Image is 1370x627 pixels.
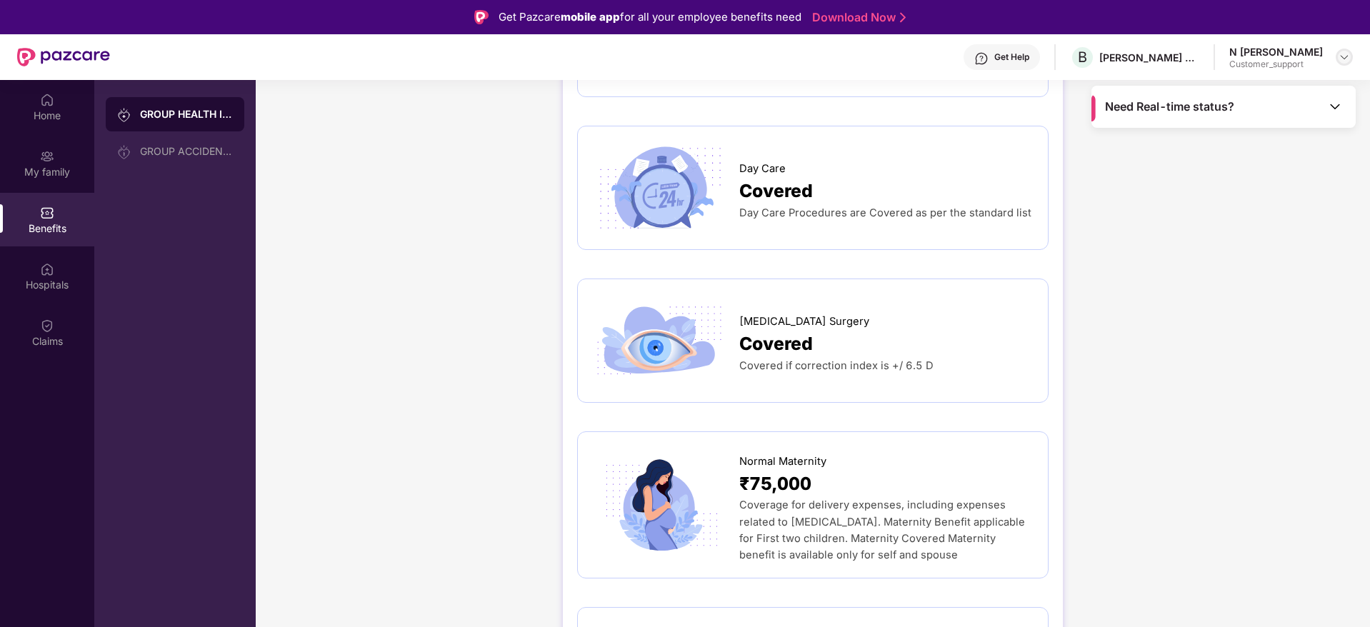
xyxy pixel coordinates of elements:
span: ₹75,000 [739,470,811,498]
img: New Pazcare Logo [17,48,110,66]
img: icon [592,458,727,552]
span: Coverage for delivery expenses, including expenses related to [MEDICAL_DATA]. Maternity Benefit a... [739,498,1025,561]
div: Customer_support [1229,59,1323,70]
div: GROUP ACCIDENTAL INSURANCE [140,146,233,157]
div: GROUP HEALTH INSURANCE [140,107,233,121]
img: svg+xml;base64,PHN2ZyBpZD0iSGVscC0zMngzMiIgeG1sbnM9Imh0dHA6Ly93d3cudzMub3JnLzIwMDAvc3ZnIiB3aWR0aD... [974,51,989,66]
img: svg+xml;base64,PHN2ZyB3aWR0aD0iMjAiIGhlaWdodD0iMjAiIHZpZXdCb3g9IjAgMCAyMCAyMCIgZmlsbD0ibm9uZSIgeG... [117,108,131,122]
img: svg+xml;base64,PHN2ZyBpZD0iQmVuZWZpdHMiIHhtbG5zPSJodHRwOi8vd3d3LnczLm9yZy8yMDAwL3N2ZyIgd2lkdGg9Ij... [40,206,54,220]
span: [MEDICAL_DATA] Surgery [739,313,869,330]
img: svg+xml;base64,PHN2ZyBpZD0iRHJvcGRvd24tMzJ4MzIiIHhtbG5zPSJodHRwOi8vd3d3LnczLm9yZy8yMDAwL3N2ZyIgd2... [1339,51,1350,63]
a: Download Now [812,10,901,25]
span: Covered [739,177,813,205]
strong: mobile app [561,10,620,24]
span: Day Care [739,161,786,177]
img: svg+xml;base64,PHN2ZyBpZD0iQ2xhaW0iIHhtbG5zPSJodHRwOi8vd3d3LnczLm9yZy8yMDAwL3N2ZyIgd2lkdGg9IjIwIi... [40,318,54,333]
span: Covered [739,330,813,358]
div: [PERSON_NAME] Solutions (ESCP) [1099,51,1199,64]
img: svg+xml;base64,PHN2ZyB3aWR0aD0iMjAiIGhlaWdodD0iMjAiIHZpZXdCb3g9IjAgMCAyMCAyMCIgZmlsbD0ibm9uZSIgeG... [117,145,131,159]
span: B [1078,49,1087,66]
img: svg+xml;base64,PHN2ZyB3aWR0aD0iMjAiIGhlaWdodD0iMjAiIHZpZXdCb3g9IjAgMCAyMCAyMCIgZmlsbD0ibm9uZSIgeG... [40,149,54,164]
span: Normal Maternity [739,453,826,470]
img: svg+xml;base64,PHN2ZyBpZD0iSG9zcGl0YWxzIiB4bWxucz0iaHR0cDovL3d3dy53My5vcmcvMjAwMC9zdmciIHdpZHRoPS... [40,262,54,276]
img: Stroke [900,10,906,25]
img: icon [592,141,727,235]
img: Logo [474,10,489,24]
span: Covered if correction index is +/ 6.5 D [739,359,934,372]
div: Get Help [994,51,1029,63]
div: Get Pazcare for all your employee benefits need [499,9,801,26]
img: icon [592,294,727,388]
span: Need Real-time status? [1105,99,1234,114]
span: Day Care Procedures are Covered as per the standard list [739,206,1031,219]
img: svg+xml;base64,PHN2ZyBpZD0iSG9tZSIgeG1sbnM9Imh0dHA6Ly93d3cudzMub3JnLzIwMDAvc3ZnIiB3aWR0aD0iMjAiIG... [40,93,54,107]
div: N [PERSON_NAME] [1229,45,1323,59]
img: Toggle Icon [1328,99,1342,114]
